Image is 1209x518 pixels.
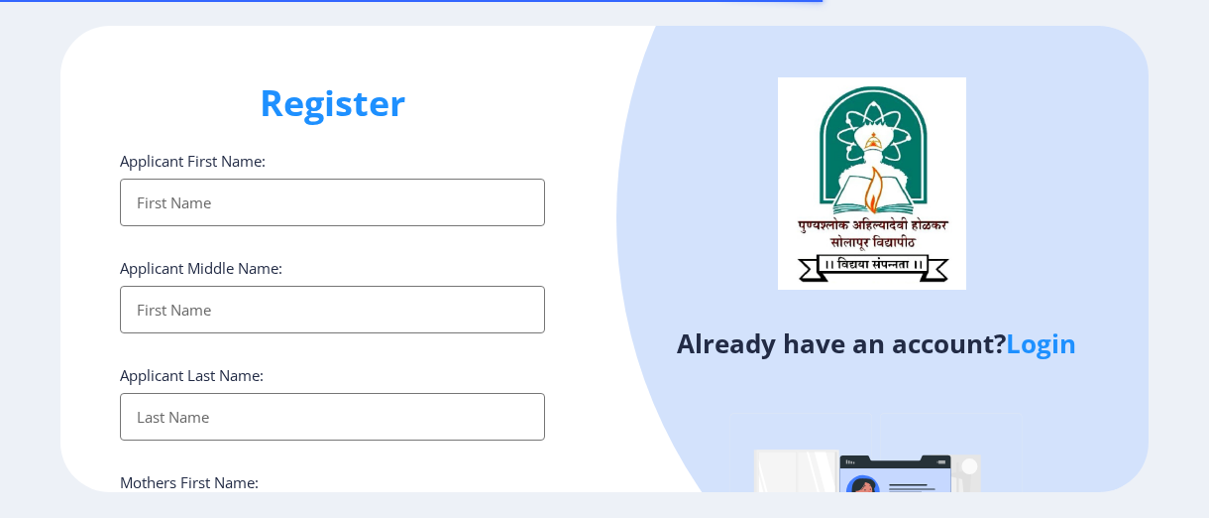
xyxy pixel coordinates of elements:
label: Applicant Last Name: [120,365,264,385]
input: First Name [120,286,545,333]
img: logo [778,77,966,290]
label: Applicant First Name: [120,151,266,171]
label: Mothers First Name: [120,472,259,492]
h1: Register [120,79,545,127]
input: Last Name [120,393,545,441]
label: Applicant Middle Name: [120,258,282,278]
a: Login [1006,325,1076,361]
input: First Name [120,179,545,226]
h4: Already have an account? [619,327,1134,359]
